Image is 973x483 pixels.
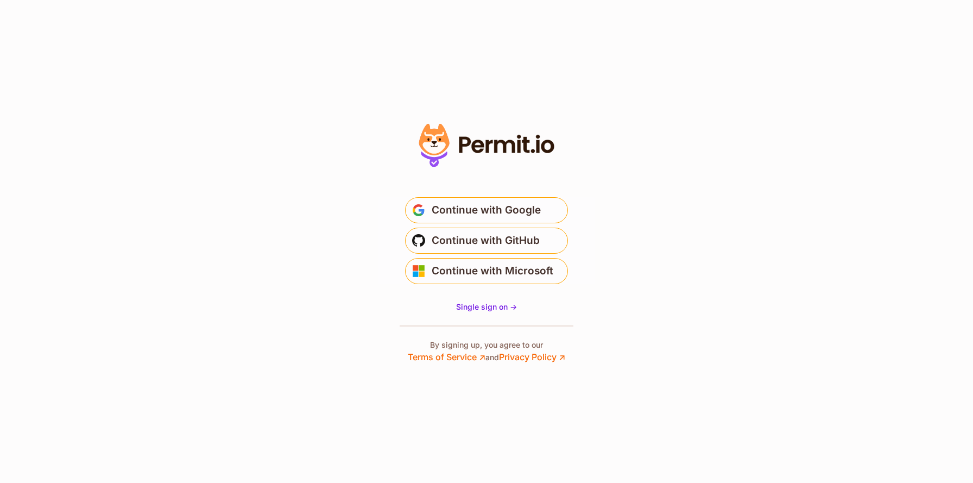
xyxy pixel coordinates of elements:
button: Continue with GitHub [405,228,568,254]
button: Continue with Microsoft [405,258,568,284]
a: Single sign on -> [456,302,517,312]
button: Continue with Google [405,197,568,223]
a: Privacy Policy ↗ [499,352,565,362]
span: Continue with Microsoft [432,262,553,280]
span: Single sign on -> [456,302,517,311]
p: By signing up, you agree to our and [408,340,565,363]
span: Continue with GitHub [432,232,540,249]
span: Continue with Google [432,202,541,219]
a: Terms of Service ↗ [408,352,485,362]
